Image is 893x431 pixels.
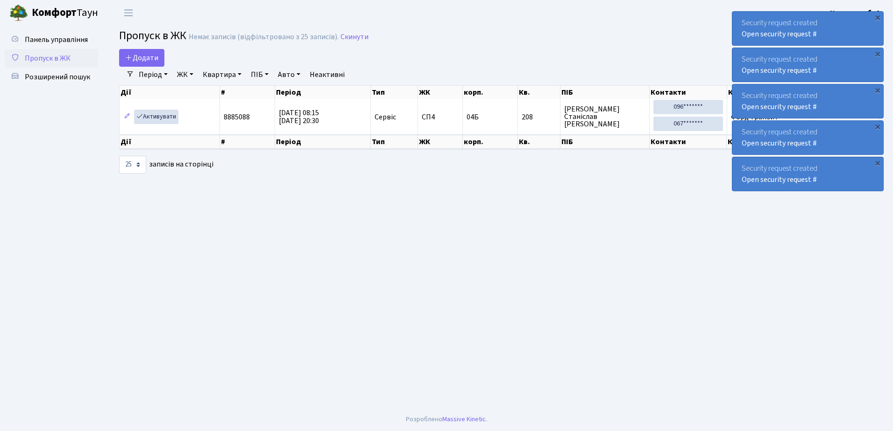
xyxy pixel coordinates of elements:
a: Open security request # [742,102,817,112]
a: Open security request # [742,65,817,76]
th: корп. [463,135,518,149]
div: × [873,85,882,95]
div: × [873,158,882,167]
a: Неактивні [306,67,348,83]
th: Ком. [727,135,813,149]
th: корп. [463,86,518,99]
a: Квартира [199,67,245,83]
span: Пропуск в ЖК [25,53,71,63]
th: Ком. [727,86,814,99]
span: [PERSON_NAME] Станіслав [PERSON_NAME] [564,105,645,128]
a: ЖК [173,67,197,83]
span: СП4 [422,113,459,121]
a: Open security request # [742,138,817,148]
a: Open security request # [742,29,817,39]
b: Комфорт [32,5,77,20]
th: ПІБ [560,86,650,99]
th: ПІБ [560,135,650,149]
th: Кв. [518,135,560,149]
th: # [220,86,275,99]
th: Контакти [650,86,727,99]
span: Сервіс [375,113,396,121]
span: Таун [32,5,98,21]
th: Тип [371,86,418,99]
span: Додати [125,53,158,63]
a: Авто [274,67,304,83]
span: 208 [522,113,556,121]
button: Переключити навігацію [117,5,140,21]
span: Пропуск в ЖК [119,28,186,44]
span: [DATE] 08:15 [DATE] 20:30 [279,108,319,126]
a: Open security request # [742,174,817,185]
b: Консьєрж б. 4. [830,8,882,18]
div: × [873,13,882,22]
th: ЖК [418,86,463,99]
span: Форд транзит [731,112,779,122]
span: 04Б [467,112,479,122]
a: Період [135,67,171,83]
a: Пропуск в ЖК [5,49,98,68]
a: Панель управління [5,30,98,49]
a: Консьєрж б. 4. [830,7,882,19]
th: Період [275,135,371,149]
div: × [873,122,882,131]
th: Контакти [650,135,727,149]
th: Тип [371,135,418,149]
a: Massive Kinetic [442,414,486,424]
th: ЖК [418,135,463,149]
th: # [220,135,275,149]
a: ПІБ [247,67,272,83]
div: Security request created [732,48,883,82]
div: Розроблено . [406,414,487,424]
a: Активувати [134,110,178,124]
th: Дії [120,135,220,149]
a: Скинути [340,33,369,42]
div: Немає записів (відфільтровано з 25 записів). [189,33,339,42]
a: Розширений пошук [5,68,98,86]
div: Security request created [732,12,883,45]
span: Панель управління [25,35,88,45]
div: Security request created [732,84,883,118]
span: Розширений пошук [25,72,90,82]
select: записів на сторінці [119,156,146,174]
span: 8885088 [224,112,250,122]
div: Security request created [732,157,883,191]
div: Security request created [732,121,883,154]
th: Кв. [518,86,560,99]
th: Дії [120,86,220,99]
th: Період [275,86,371,99]
label: записів на сторінці [119,156,213,174]
img: logo.png [9,4,28,22]
a: Додати [119,49,164,67]
div: × [873,49,882,58]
